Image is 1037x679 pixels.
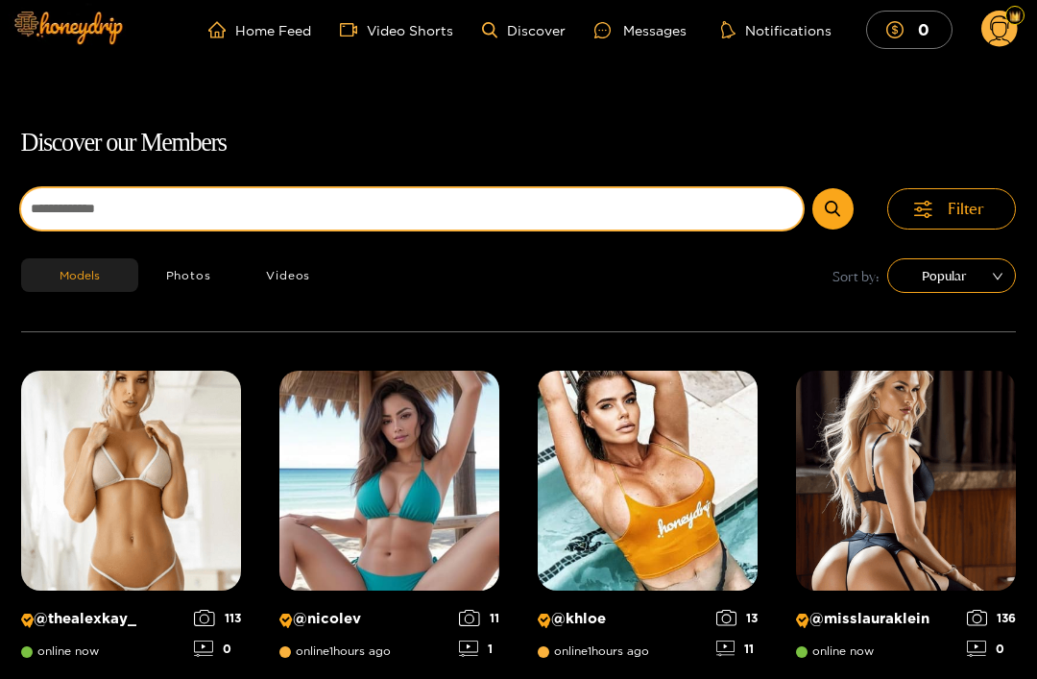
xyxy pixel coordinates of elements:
mark: 0 [915,20,932,40]
span: Sort by: [832,266,880,288]
button: Filter [887,189,1016,230]
div: Messages [594,20,687,42]
div: 113 [194,611,241,627]
button: Notifications [715,21,837,40]
button: Photos [138,259,239,293]
button: 0 [866,12,953,49]
a: Discover [482,23,566,39]
span: online now [21,645,99,659]
span: online 1 hours ago [538,645,649,659]
span: online now [796,645,874,659]
div: 1 [459,642,499,658]
img: Creator Profile Image: nicolev [279,372,499,592]
button: Models [21,259,138,293]
span: home [208,22,235,39]
div: 0 [194,642,241,658]
div: 11 [716,642,759,658]
span: video-camera [340,22,367,39]
a: Creator Profile Image: nicolev@nicolevonline1hours ago111 [279,372,499,672]
img: Creator Profile Image: misslauraklein [796,372,1016,592]
a: Creator Profile Image: misslauraklein@misslaurakleinonline now1360 [796,372,1016,672]
p: @ nicolev [279,611,450,629]
div: 13 [716,611,759,627]
span: Popular [902,262,1001,291]
span: dollar [886,22,913,39]
a: Creator Profile Image: khloe@khloeonline1hours ago1311 [538,372,758,672]
img: Creator Profile Image: khloe [538,372,758,592]
p: @ misslauraklein [796,611,957,629]
img: Creator Profile Image: thealexkay_ [21,372,241,592]
a: Creator Profile Image: thealexkay_@thealexkay_online now1130 [21,372,241,672]
p: @ thealexkay_ [21,611,185,629]
img: Fan Level [1009,12,1021,23]
div: sort [887,259,1016,294]
button: Submit Search [812,189,854,230]
span: online 1 hours ago [279,645,391,659]
div: 11 [459,611,499,627]
p: @ khloe [538,611,707,629]
span: Filter [948,199,984,221]
div: 136 [967,611,1017,627]
h1: Discover our Members [21,124,1017,164]
a: Video Shorts [340,22,453,39]
a: Home Feed [208,22,311,39]
button: Videos [238,259,338,293]
div: 0 [967,642,1017,658]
